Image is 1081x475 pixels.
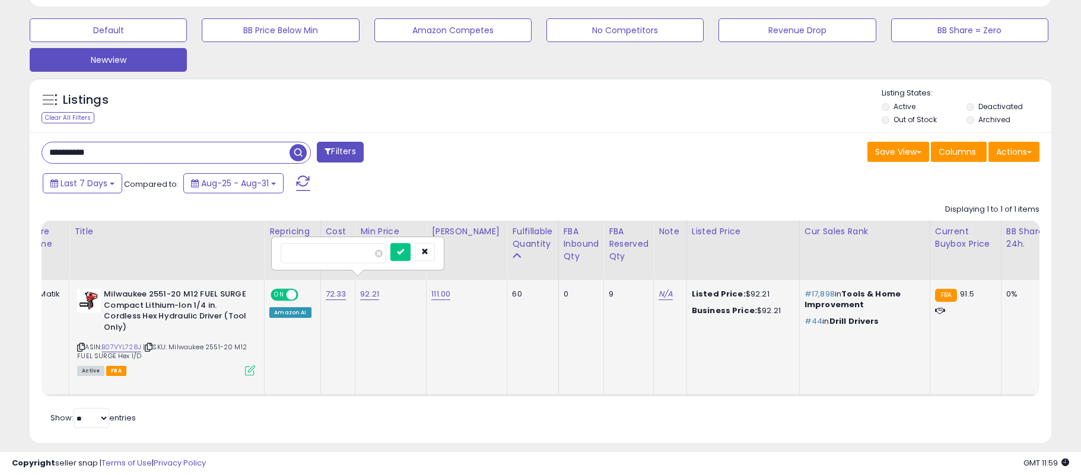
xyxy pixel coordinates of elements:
div: Cost [326,225,351,238]
label: Archived [978,114,1010,125]
p: Listing States: [882,88,1051,99]
div: 60 [512,289,549,299]
span: FBA [106,366,126,376]
span: Drill Drivers [829,315,879,327]
a: 111.00 [431,288,450,300]
button: Aug-25 - Aug-31 [183,173,284,193]
span: | SKU: Milwaukee 2551-20 M12 FUEL SURGE Hex I/D [77,342,247,360]
div: $92.21 [692,289,790,299]
div: Cur Sales Rank [805,225,925,238]
b: Listed Price: [692,288,746,299]
div: Note [659,225,682,238]
a: Privacy Policy [154,457,206,468]
p: in [805,316,921,327]
strong: Copyright [12,457,55,468]
a: B07VYL728J [101,342,141,352]
small: FBA [935,289,957,302]
button: Filters [317,142,363,162]
div: Title [74,225,259,238]
a: Terms of Use [101,457,152,468]
label: Active [894,101,915,111]
h5: Listings [63,92,109,109]
button: Columns [931,142,987,162]
button: Newview [30,48,187,72]
span: OFF [297,290,316,300]
button: Default [30,18,187,42]
button: Actions [988,142,1039,162]
b: Business Price: [692,305,757,316]
div: Listed Price [692,225,794,238]
div: BB Share 24h. [1006,225,1050,250]
div: Current Buybox Price [935,225,996,250]
span: Compared to: [124,178,179,190]
div: FBA inbound Qty [564,225,599,263]
label: Deactivated [978,101,1023,111]
div: FBA Reserved Qty [609,225,648,263]
b: Milwaukee 2551-20 M12 FUEL SURGE Compact Lithium-Ion 1/4 in. Cordless Hex Hydraulic Driver (Tool ... [104,289,248,336]
div: FunMatik [26,289,60,299]
div: Repricing [269,225,315,238]
a: N/A [659,288,673,300]
div: Store Name [26,225,64,250]
span: 91.5 [960,288,974,299]
button: No Competitors [546,18,704,42]
a: 92.21 [360,288,379,300]
span: ON [272,290,287,300]
div: [PERSON_NAME] [431,225,502,238]
span: Aug-25 - Aug-31 [201,177,269,189]
img: 41prDTzJjJL._SL40_.jpg [77,289,101,313]
div: 0% [1006,289,1045,299]
label: Out of Stock [894,114,937,125]
div: 9 [609,289,644,299]
div: ASIN: [77,289,255,374]
button: BB Price Below Min [202,18,359,42]
div: Min Price [360,225,421,238]
div: Displaying 1 to 1 of 1 items [945,204,1039,215]
button: Revenue Drop [718,18,876,42]
span: Tools & Home Improvement [805,288,901,310]
div: Clear All Filters [42,112,94,123]
div: Fulfillable Quantity [512,225,553,250]
button: Last 7 Days [43,173,122,193]
span: Last 7 Days [61,177,107,189]
p: in [805,289,921,310]
div: Amazon AI [269,307,311,318]
span: Show: entries [50,412,136,423]
span: #44 [805,315,822,327]
div: seller snap | | [12,458,206,469]
span: #17,898 [805,288,835,299]
div: 0 [564,289,595,299]
span: 2025-09-8 11:59 GMT [1023,457,1069,468]
div: $92.21 [692,305,790,316]
button: BB Share = Zero [891,18,1048,42]
button: Amazon Competes [374,18,532,42]
button: Save View [867,142,929,162]
a: 72.33 [326,288,346,300]
span: All listings currently available for purchase on Amazon [77,366,104,376]
span: Columns [939,146,976,158]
